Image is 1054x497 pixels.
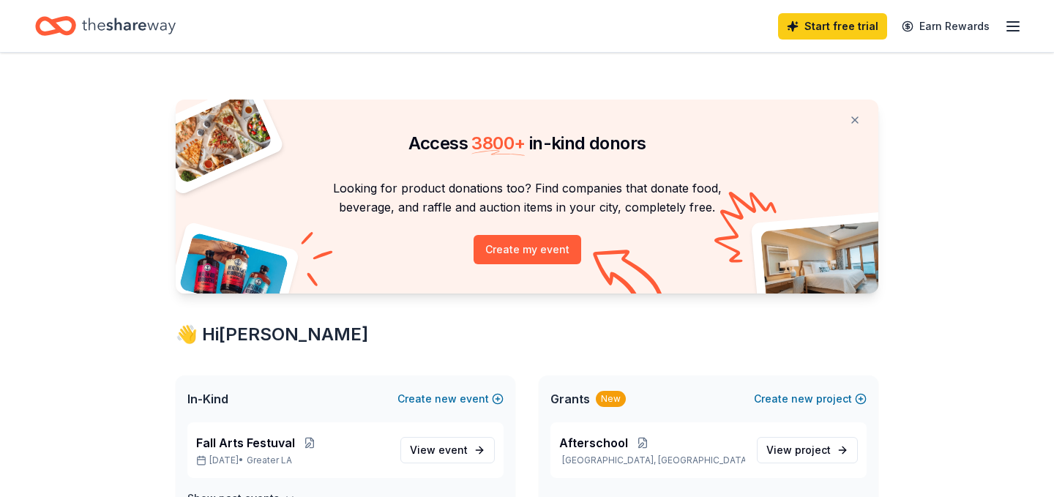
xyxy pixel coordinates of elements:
span: Access in-kind donors [408,132,646,154]
a: Earn Rewards [893,13,998,40]
p: [GEOGRAPHIC_DATA], [GEOGRAPHIC_DATA] [559,455,745,466]
span: new [435,390,457,408]
span: Grants [550,390,590,408]
span: View [766,441,831,459]
p: [DATE] • [196,455,389,466]
span: 3800 + [471,132,525,154]
button: Createnewevent [397,390,504,408]
span: new [791,390,813,408]
span: project [795,444,831,456]
img: Pizza [160,91,274,184]
p: Looking for product donations too? Find companies that donate food, beverage, and raffle and auct... [193,179,861,217]
span: In-Kind [187,390,228,408]
span: Fall Arts Festuval [196,434,295,452]
a: View event [400,437,495,463]
span: event [438,444,468,456]
span: Greater LA [247,455,292,466]
span: View [410,441,468,459]
div: 👋 Hi [PERSON_NAME] [176,323,878,346]
span: Afterschool [559,434,628,452]
button: Createnewproject [754,390,867,408]
a: Start free trial [778,13,887,40]
div: New [596,391,626,407]
img: Curvy arrow [593,250,666,304]
button: Create my event [474,235,581,264]
a: Home [35,9,176,43]
a: View project [757,437,858,463]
